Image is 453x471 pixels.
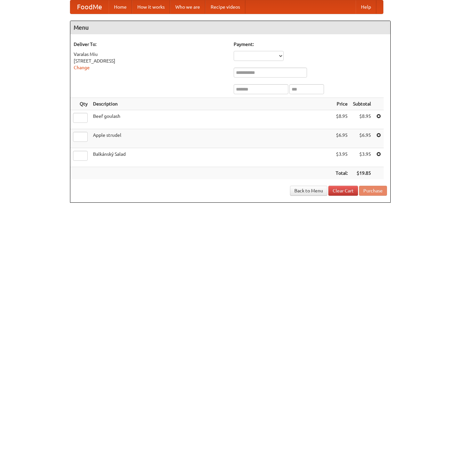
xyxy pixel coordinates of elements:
[90,110,333,129] td: Beef goulash
[132,0,170,14] a: How it works
[70,0,109,14] a: FoodMe
[328,186,358,196] a: Clear Cart
[74,65,90,70] a: Change
[234,41,387,48] h5: Payment:
[90,148,333,167] td: Balkánský Salad
[70,98,90,110] th: Qty
[333,98,350,110] th: Price
[74,51,227,58] div: Varalas Miu
[290,186,327,196] a: Back to Menu
[350,129,374,148] td: $6.95
[350,167,374,179] th: $19.85
[356,0,376,14] a: Help
[350,98,374,110] th: Subtotal
[90,98,333,110] th: Description
[333,148,350,167] td: $3.95
[170,0,205,14] a: Who we are
[74,41,227,48] h5: Deliver To:
[333,167,350,179] th: Total:
[109,0,132,14] a: Home
[333,129,350,148] td: $6.95
[350,110,374,129] td: $8.95
[74,58,227,64] div: [STREET_ADDRESS]
[90,129,333,148] td: Apple strudel
[350,148,374,167] td: $3.95
[70,21,390,34] h4: Menu
[333,110,350,129] td: $8.95
[205,0,245,14] a: Recipe videos
[359,186,387,196] button: Purchase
